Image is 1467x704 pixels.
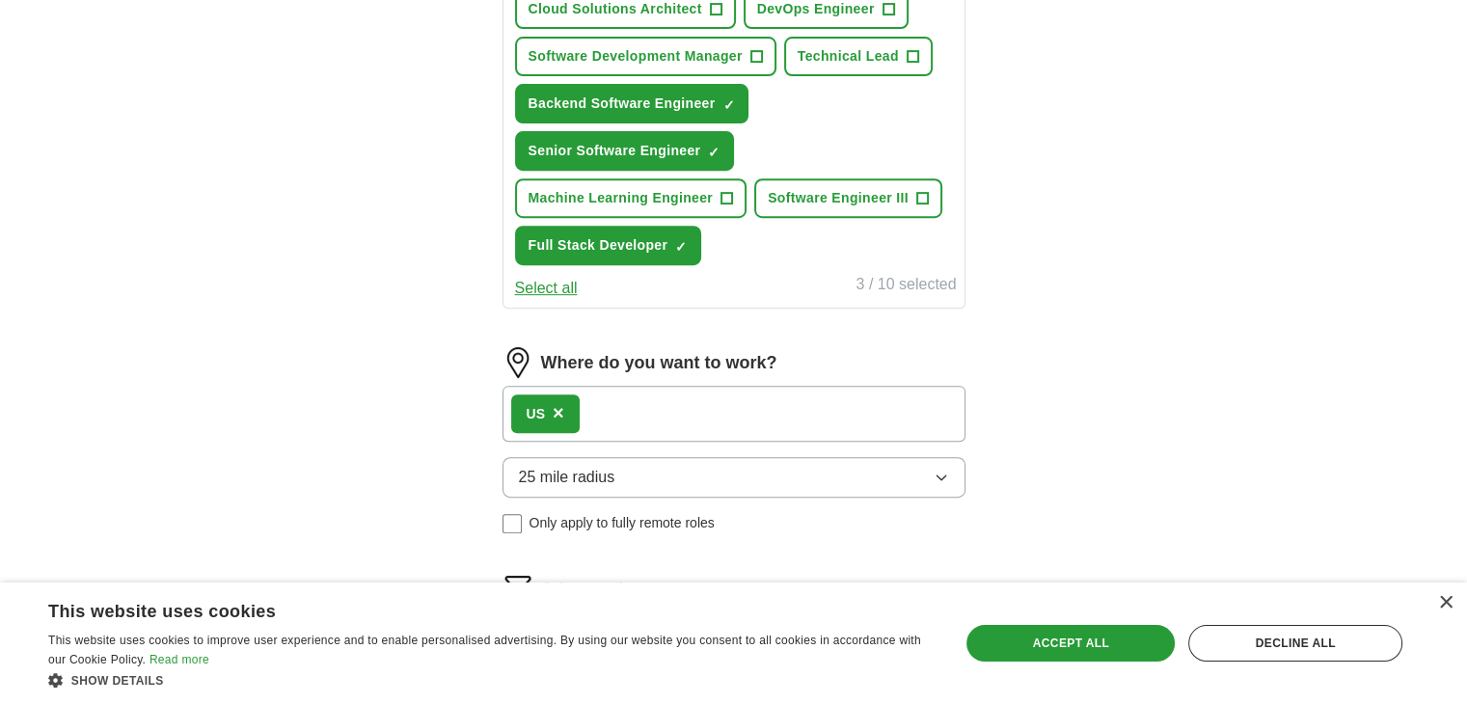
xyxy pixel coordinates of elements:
[1438,596,1453,610] div: Close
[1188,625,1402,662] div: Decline all
[519,466,615,489] span: 25 mile radius
[768,188,909,208] span: Software Engineer III
[527,404,545,424] div: US
[529,94,716,114] span: Backend Software Engineer
[675,239,687,255] span: ✓
[798,46,899,67] span: Technical Lead
[541,350,777,376] label: Where do you want to work?
[503,347,533,378] img: location.png
[515,84,749,123] button: Backend Software Engineer✓
[966,625,1175,662] div: Accept all
[515,178,747,218] button: Machine Learning Engineer
[48,634,921,666] span: This website uses cookies to improve user experience and to enable personalised advertising. By u...
[515,37,776,76] button: Software Development Manager
[149,653,209,666] a: Read more, opens a new window
[553,399,564,428] button: ×
[515,131,735,171] button: Senior Software Engineer✓
[529,235,668,256] span: Full Stack Developer
[515,277,578,300] button: Select all
[722,97,734,113] span: ✓
[784,37,933,76] button: Technical Lead
[503,457,965,498] button: 25 mile radius
[71,674,164,688] span: Show details
[553,402,564,423] span: ×
[530,513,715,533] span: Only apply to fully remote roles
[529,188,714,208] span: Machine Learning Engineer
[856,273,956,300] div: 3 / 10 selected
[503,514,522,533] input: Only apply to fully remote roles
[503,572,533,603] img: filter
[541,577,624,603] span: Advanced
[515,226,702,265] button: Full Stack Developer✓
[708,145,720,160] span: ✓
[48,670,933,690] div: Show details
[529,141,701,161] span: Senior Software Engineer
[754,178,942,218] button: Software Engineer III
[48,594,884,623] div: This website uses cookies
[529,46,743,67] span: Software Development Manager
